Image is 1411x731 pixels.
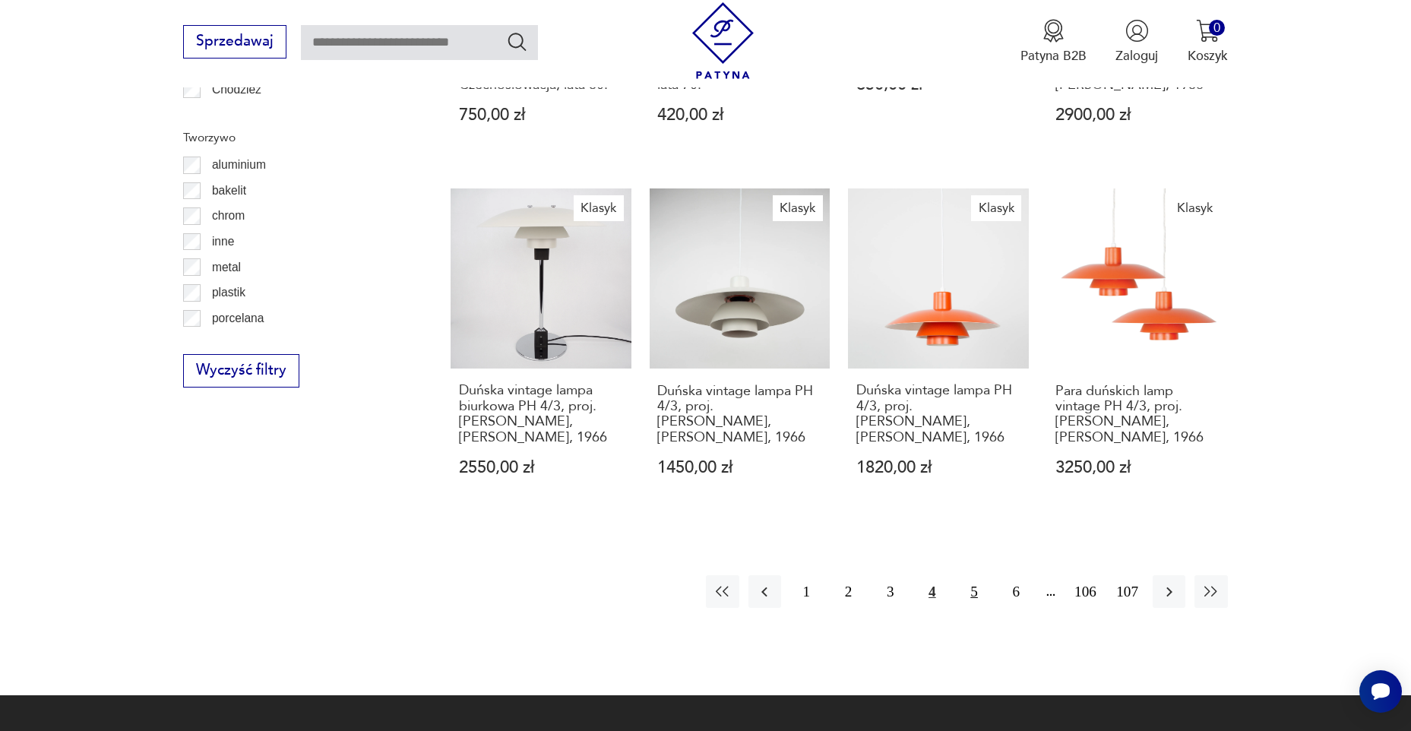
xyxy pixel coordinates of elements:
p: 1820,00 zł [856,460,1020,476]
button: Patyna B2B [1020,19,1087,65]
button: 0Koszyk [1188,19,1228,65]
a: KlasykDuńska vintage lampa PH 4/3, proj. Poul Henningsen, Louis Poulsen, 1966Duńska vintage lampa... [848,188,1029,511]
p: 650,00 zł [856,77,1020,93]
p: 420,00 zł [657,107,821,123]
div: 0 [1209,20,1225,36]
a: Sprzedawaj [183,36,286,49]
a: Ikona medaluPatyna B2B [1020,19,1087,65]
button: 6 [1000,575,1033,608]
h3: Żyrandol AKA Leuchten, styl Hollywood Regency, [GEOGRAPHIC_DATA], lata 70. [657,31,821,93]
p: metal [212,258,241,277]
iframe: Smartsupp widget button [1359,670,1402,713]
h3: Para duńskich vintage lamp Flowerpot, proj. [PERSON_NAME], [PERSON_NAME], 1968 [1055,31,1220,93]
p: 2550,00 zł [459,460,623,476]
p: plastik [212,283,245,302]
h3: Duńska vintage lampa PH 4/3, proj. [PERSON_NAME], [PERSON_NAME], 1966 [856,383,1020,445]
p: 2900,00 zł [1055,107,1220,123]
img: Ikona koszyka [1196,19,1220,43]
img: Ikonka użytkownika [1125,19,1149,43]
button: Wyczyść filtry [183,354,299,388]
h3: Duńska vintage lampa biurkowa PH 4/3, proj. [PERSON_NAME], [PERSON_NAME], 1966 [459,383,623,445]
p: 750,00 zł [459,107,623,123]
button: 4 [916,575,948,608]
p: chrom [212,206,245,226]
img: Patyna - sklep z meblami i dekoracjami vintage [685,2,761,79]
button: 1 [790,575,823,608]
img: Ikona medalu [1042,19,1065,43]
button: 3 [874,575,906,608]
p: bakelit [212,181,246,201]
a: KlasykDuńska vintage lampa PH 4/3, proj. Poul Henningsen, Louis Poulsen, 1966Duńska vintage lampa... [650,188,830,511]
p: inne [212,232,234,252]
button: Zaloguj [1115,19,1158,65]
button: 2 [832,575,865,608]
p: aluminium [212,155,266,175]
button: 107 [1111,575,1144,608]
p: 3250,00 zł [1055,460,1220,476]
p: 1450,00 zł [657,460,821,476]
h3: Para duńskich lamp vintage PH 4/3, proj. [PERSON_NAME], [PERSON_NAME], 1966 [1055,384,1220,446]
a: KlasykDuńska vintage lampa biurkowa PH 4/3, proj. Poul Henningsen, Louis Poulsen, 1966Duńska vint... [451,188,631,511]
h3: Duńska vintage lampa PH 4/3, proj. [PERSON_NAME], [PERSON_NAME], 1966 [657,384,821,446]
p: Chodzież [212,80,261,100]
p: Patyna B2B [1020,47,1087,65]
p: Ćmielów [212,105,258,125]
p: porcelit [212,334,250,353]
a: KlasykPara duńskich lamp vintage PH 4/3, proj. Poul Henningsen, Louis Poulsen, 1966Para duńskich ... [1047,188,1228,511]
p: Koszyk [1188,47,1228,65]
p: porcelana [212,309,264,328]
button: 5 [957,575,990,608]
h3: Lampa wisząca, proj. [PERSON_NAME], [GEOGRAPHIC_DATA], Czechosłowacja, lata 60. [459,31,623,93]
p: Zaloguj [1115,47,1158,65]
button: Sprzedawaj [183,25,286,59]
button: Szukaj [506,30,528,52]
p: Tworzywo [183,128,407,147]
button: 106 [1069,575,1102,608]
